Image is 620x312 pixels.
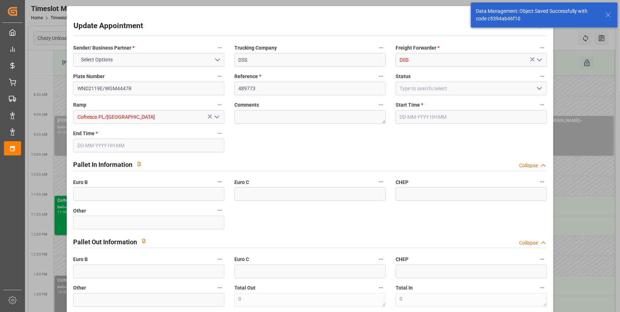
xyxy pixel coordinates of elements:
button: Plate Number [215,72,224,81]
span: Start Time [396,101,423,109]
button: Other [215,206,224,215]
div: Data Management: Object Saved Successfully with code c5394ab46f10 [476,7,599,22]
button: Trucking Company [376,43,386,52]
button: View description [132,157,146,171]
span: Sender/ Business Partner [73,44,134,52]
span: Euro C [234,179,249,186]
span: Euro C [234,256,249,263]
span: Other [73,284,86,292]
span: Reference [234,73,261,80]
span: CHEP [396,179,408,186]
div: Collapse [519,162,538,169]
button: CHEP [538,255,547,264]
button: CHEP [538,177,547,186]
button: Other [215,283,224,292]
button: Status [538,72,547,81]
span: Trucking Company [234,44,277,52]
button: Total In [538,283,547,292]
span: Select Options [77,56,116,63]
h2: Pallet Out Information [73,237,137,247]
span: Euro B [73,256,88,263]
span: Comments [234,101,259,109]
span: Freight Forwarder [396,44,439,52]
button: Reference * [376,72,386,81]
span: Total In [396,284,413,292]
input: Type to search/select [73,110,224,124]
span: End Time [73,130,98,137]
textarea: 0 [234,293,386,307]
button: Euro C [376,255,386,264]
button: View description [137,234,151,248]
button: Total Out [376,283,386,292]
button: Comments [376,100,386,109]
button: Start Time * [538,100,547,109]
textarea: 0 [396,293,547,307]
input: DD-MM-YYYY HH:MM [396,110,547,124]
span: Plate Number [73,73,105,80]
button: Euro C [376,177,386,186]
button: Freight Forwarder * [538,43,547,52]
span: Other [73,207,86,215]
span: Ramp [73,101,86,109]
input: DD-MM-YYYY HH:MM [73,139,224,152]
button: Euro B [215,177,224,186]
button: open menu [533,83,544,94]
h2: Pallet In Information [73,160,132,169]
button: open menu [533,55,544,66]
span: Total Out [234,284,255,292]
span: Status [396,73,411,80]
button: End Time * [215,129,224,138]
button: Sender/ Business Partner * [215,43,224,52]
div: Collapse [519,239,538,247]
button: Ramp [215,100,224,109]
button: Euro B [215,255,224,264]
span: Euro B [73,179,88,186]
button: open menu [73,53,224,67]
span: CHEP [396,256,408,263]
button: open menu [211,112,222,123]
input: Type to search/select [396,82,547,95]
h2: Update Appointment [73,20,143,32]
